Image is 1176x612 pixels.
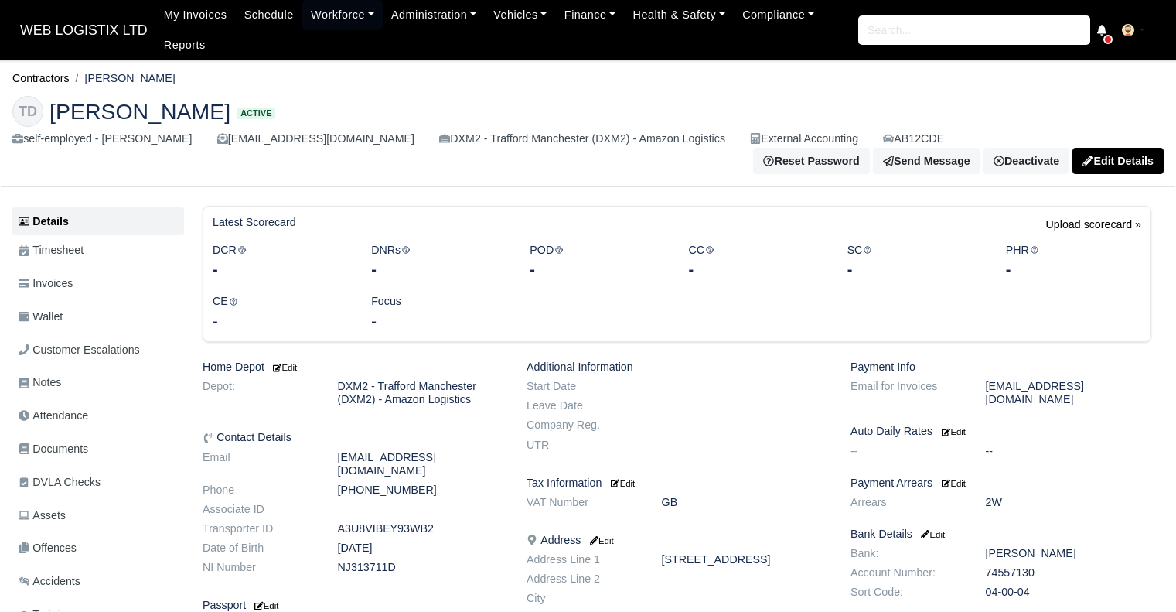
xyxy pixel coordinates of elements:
div: POD [518,241,677,281]
li: [PERSON_NAME] [70,70,176,87]
div: Deactivate [983,148,1069,174]
a: Send Message [873,148,980,174]
div: self-employed - [PERSON_NAME] [12,130,193,148]
dt: Company Reg. [515,419,650,432]
div: - [530,258,665,280]
div: - [213,310,348,332]
small: Edit [587,536,613,545]
div: PHR [994,241,1153,281]
span: Assets [19,507,66,525]
dd: A3U8VIBEY93WB2 [326,522,515,535]
small: Edit [271,363,297,372]
dt: Leave Date [515,399,650,412]
dd: DXM2 - Trafford Manchester (DXM2) - Amazon Logistics [326,380,515,406]
a: Notes [12,368,184,398]
div: CE [201,292,360,332]
a: Edit [587,534,613,546]
a: DVLA Checks [12,467,184,497]
dt: Bank: [839,547,974,560]
span: Attendance [19,407,88,425]
div: External Accounting [750,130,858,148]
span: DVLA Checks [19,474,101,491]
dt: Address Line 1 [515,553,650,566]
div: DXM2 - Trafford Manchester (DXM2) - Amazon Logistics [439,130,725,148]
dd: [EMAIL_ADDRESS][DOMAIN_NAME] [974,380,1163,406]
dt: Transporter ID [191,522,326,535]
span: Notes [19,374,61,391]
dd: 04-00-04 [974,586,1163,599]
a: Reports [155,30,214,60]
dt: VAT Number [515,496,650,509]
dt: Start Date [515,380,650,393]
span: Documents [19,440,88,458]
dt: Sort Code: [839,586,974,599]
span: Invoices [19,275,73,292]
span: [PERSON_NAME] [49,101,230,122]
a: Accidents [12,566,184,597]
div: SC [836,241,994,281]
div: [EMAIL_ADDRESS][DOMAIN_NAME] [217,130,414,148]
a: Documents [12,434,184,464]
h6: Address [527,534,827,547]
dt: Address Line 2 [515,573,650,586]
dt: Email [191,451,326,477]
dt: -- [839,445,974,458]
h6: Tax Information [527,477,827,490]
div: DNRs [360,241,518,281]
input: Search... [858,15,1090,45]
div: DCR [201,241,360,281]
h6: Bank Details [850,528,1151,541]
small: Edit [252,601,278,610]
a: Edit [919,528,945,540]
h6: Payment Info [850,361,1151,374]
h6: Auto Daily Rates [850,425,1151,438]
dt: Account Number: [839,566,974,580]
a: Offences [12,533,184,563]
a: Timesheet [12,235,184,265]
div: - [847,258,983,280]
div: - [213,258,348,280]
a: WEB LOGISTIX LTD [12,15,155,46]
dd: [PHONE_NUMBER] [326,484,515,497]
small: Edit [942,427,966,436]
a: Upload scorecard » [1046,216,1141,241]
h6: Contact Details [203,431,503,444]
div: - [371,310,506,332]
dt: City [515,592,650,605]
h6: Latest Scorecard [213,216,296,229]
span: Offences [19,539,77,557]
div: - [688,258,823,280]
a: AB12CDE [883,130,944,148]
dd: [EMAIL_ADDRESS][DOMAIN_NAME] [326,451,515,477]
dd: 2W [974,496,1163,509]
div: Focus [360,292,518,332]
div: TD [12,96,43,127]
dt: Date of Birth [191,542,326,555]
a: Edit [271,361,297,373]
a: Wallet [12,302,184,332]
span: Accidents [19,573,80,590]
dd: [STREET_ADDRESS] [650,553,839,566]
dt: Associate ID [191,503,326,516]
a: Customer Escalations [12,335,184,365]
span: Active [237,108,275,119]
a: Attendance [12,401,184,431]
h6: Additional Information [527,361,827,374]
dt: NI Number [191,561,326,574]
div: - [371,258,506,280]
a: Edit [939,425,966,437]
a: Details [12,207,184,236]
dt: Phone [191,484,326,497]
dd: 74557130 [974,566,1163,580]
a: Edit [939,477,966,489]
div: CC [677,241,835,281]
dd: [PERSON_NAME] [974,547,1163,560]
span: Timesheet [19,241,84,259]
dd: GB [650,496,839,509]
a: Edit Details [1072,148,1164,174]
dt: UTR [515,439,650,452]
dd: [DATE] [326,542,515,555]
dt: Depot: [191,380,326,406]
small: Edit [611,479,635,488]
a: Assets [12,501,184,531]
